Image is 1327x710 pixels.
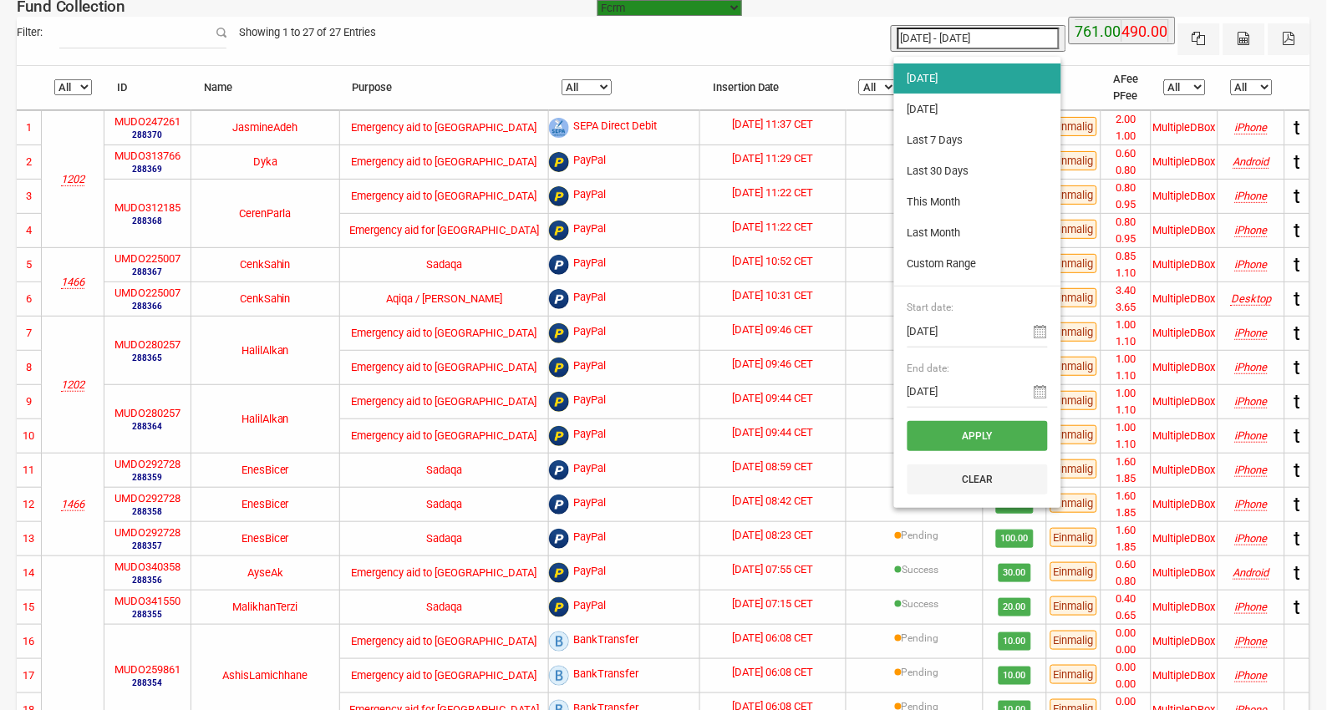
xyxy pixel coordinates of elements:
li: Last 30 Days [894,156,1061,186]
td: CerenParla [191,179,340,247]
li: 0.80 [1101,573,1151,590]
span: Start date: [908,300,1048,315]
td: MalikhanTerzi [191,590,340,624]
span: 20.00 [999,598,1032,616]
i: Musaid e.V. [61,173,84,185]
i: Mozilla/5.0 (iPhone; CPU iPhone OS 18_6_2 like Mac OS X) AppleWebKit/605.1.15 (KHTML, like Gecko)... [1235,464,1268,476]
label: UMDO292728 [114,456,180,473]
td: JasmineAdeh [191,110,340,145]
label: 761.00 [1075,20,1121,43]
span: PayPal [573,426,606,446]
span: t [1294,356,1301,379]
td: 12 [17,487,42,521]
li: 0.80 [1101,214,1151,231]
span: PayPal [573,358,606,378]
li: 1.10 [1101,402,1151,418]
span: 10.00 [999,667,1032,685]
li: 0.95 [1101,231,1151,247]
label: MUDO312185 [114,200,180,216]
div: MultipleDBox [1153,325,1216,342]
li: [DATE] [894,94,1061,124]
small: 288364 [114,420,180,433]
td: Emergency aid to [GEOGRAPHIC_DATA] [340,316,550,350]
td: Emergency aid for [GEOGRAPHIC_DATA] [340,213,550,247]
td: CenkSahin [191,247,340,281]
td: Sadaqa [340,487,550,521]
td: EnesBicer [191,487,340,521]
li: 0.00 [1101,625,1151,642]
div: MultipleDBox [1153,496,1216,513]
li: PFee [1114,88,1139,104]
th: Purpose [340,66,550,110]
td: CenkSahin [191,281,340,316]
td: 9 [17,384,42,418]
i: Mozilla/5.0 (iPhone; CPU iPhone OS 18_6_2 like Mac OS X) AppleWebKit/605.1.15 (KHTML, like Gecko)... [1235,601,1268,613]
span: t [1294,116,1301,139]
td: 5 [17,247,42,281]
li: 1.00 [1101,385,1151,402]
label: Success [902,596,938,611]
td: 16 [17,624,42,658]
td: Sadaqa [340,247,550,281]
td: HalilAlkan [191,316,340,384]
i: Mozilla/5.0 (iPhone; CPU iPhone OS 18_4 like Mac OS X) AppleWebKit/605.1.15 (KHTML, like Gecko) V... [1235,635,1268,647]
label: UMDO292728 [114,525,180,541]
span: t [1294,596,1301,619]
label: [DATE] 08:23 CET [733,527,814,544]
div: MultipleDBox [1153,633,1216,650]
span: PayPal [573,152,606,172]
i: Mozilla/5.0 (iPhone; CPU iPhone OS 18_6_2 like Mac OS X) AppleWebKit/605.1.15 (KHTML, like Gecko)... [1235,258,1268,271]
label: [DATE] 08:59 CET [733,459,814,475]
span: Einmalig [1050,117,1097,136]
span: t [1294,493,1301,516]
span: 10.00 [999,632,1032,651]
span: t [1294,424,1301,448]
li: 1.10 [1101,436,1151,453]
small: 288368 [114,215,180,227]
li: 1.60 [1101,488,1151,505]
li: 1.85 [1101,539,1151,555]
span: PayPal [573,186,606,206]
label: MUDO341550 [114,593,180,610]
li: 1.60 [1101,522,1151,539]
label: MUDO313766 [114,148,180,165]
span: Einmalig [1050,665,1097,684]
i: UMUT Internationale Humanit�re Hilfe N�rnberg e.V. [61,498,84,510]
li: 1.60 [1101,454,1151,470]
td: Emergency aid to [GEOGRAPHIC_DATA] [340,418,550,453]
small: 288365 [114,352,180,364]
th: ID [104,66,191,110]
td: EnesBicer [191,521,340,555]
span: PayPal [573,392,606,412]
div: MultipleDBox [1153,428,1216,444]
label: [DATE] 07:55 CET [733,561,814,578]
span: End date: [908,361,1048,376]
span: t [1294,390,1301,413]
div: MultipleDBox [1153,188,1216,205]
label: MUDO247261 [114,114,180,130]
span: Einmalig [1050,528,1097,547]
td: Emergency aid to [GEOGRAPHIC_DATA] [340,555,550,590]
div: MultipleDBox [1153,291,1216,307]
li: 1.10 [1101,265,1151,281]
div: MultipleDBox [1153,565,1216,581]
div: MultipleDBox [1153,462,1216,479]
button: CSV [1223,23,1265,55]
i: Mozilla/5.0 (Linux; Android 10; K) AppleWebKit/537.36 (KHTML, like Gecko) SamsungBrowser/28.0 Chr... [1233,155,1269,168]
li: [DATE] [894,63,1061,94]
li: 1.85 [1101,470,1151,487]
small: 288355 [114,608,180,621]
label: [DATE] 09:44 CET [733,424,814,441]
th: Name [191,66,340,110]
td: 1 [17,110,42,145]
td: 2 [17,145,42,179]
button: Apply [908,421,1048,451]
span: PayPal [573,494,606,515]
div: MultipleDBox [1153,119,1216,136]
span: Einmalig [1050,631,1097,650]
div: MultipleDBox [1153,393,1216,410]
span: t [1294,185,1301,208]
li: 1.85 [1101,505,1151,521]
td: 14 [17,555,42,590]
td: Emergency aid to [GEOGRAPHIC_DATA] [340,624,550,658]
